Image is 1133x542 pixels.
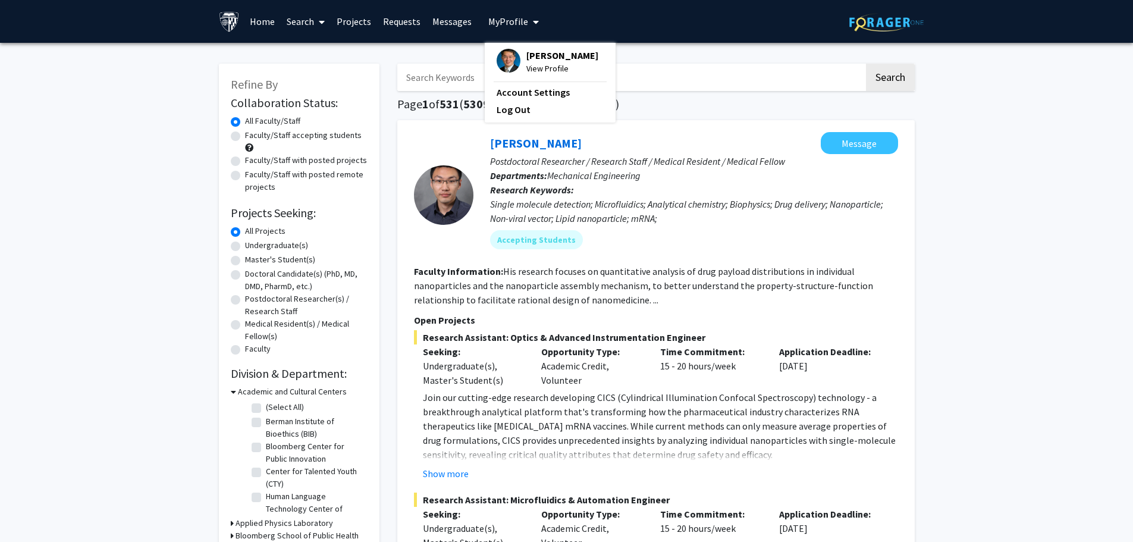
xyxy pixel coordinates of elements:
[866,64,915,91] button: Search
[497,102,604,117] a: Log Out
[490,154,898,168] p: Postdoctoral Researcher / Research Staff / Medical Resident / Medical Fellow
[490,197,898,225] div: Single molecule detection; Microfluidics; Analytical chemistry; Biophysics; Drug delivery; Nanopa...
[849,13,924,32] img: ForagerOne Logo
[245,239,308,252] label: Undergraduate(s)
[651,344,770,387] div: 15 - 20 hours/week
[266,415,365,440] label: Berman Institute of Bioethics (BIB)
[490,170,547,181] b: Departments:
[236,530,359,542] h3: Bloomberg School of Public Health
[532,344,651,387] div: Academic Credit, Volunteer
[779,344,880,359] p: Application Deadline:
[266,401,304,413] label: (Select All)
[245,129,362,142] label: Faculty/Staff accepting students
[397,97,915,111] h1: Page of ( total faculty/staff results)
[266,440,365,465] label: Bloomberg Center for Public Innovation
[414,313,898,327] p: Open Projects
[541,507,642,521] p: Opportunity Type:
[231,366,368,381] h2: Division & Department:
[414,330,898,344] span: Research Assistant: Optics & Advanced Instrumentation Engineer
[779,507,880,521] p: Application Deadline:
[377,1,426,42] a: Requests
[245,168,368,193] label: Faculty/Staff with posted remote projects
[331,1,377,42] a: Projects
[219,11,240,32] img: Johns Hopkins University Logo
[397,64,864,91] input: Search Keywords
[497,85,604,99] a: Account Settings
[660,507,761,521] p: Time Commitment:
[463,96,489,111] span: 5309
[423,507,524,521] p: Seeking:
[245,253,315,266] label: Master's Student(s)
[821,132,898,154] button: Message Sixuan Li
[245,225,285,237] label: All Projects
[541,344,642,359] p: Opportunity Type:
[490,136,582,151] a: [PERSON_NAME]
[547,170,641,181] span: Mechanical Engineering
[423,359,524,387] div: Undergraduate(s), Master's Student(s)
[497,49,520,73] img: Profile Picture
[423,466,469,481] button: Show more
[426,1,478,42] a: Messages
[414,265,503,277] b: Faculty Information:
[266,465,365,490] label: Center for Talented Youth (CTY)
[423,390,898,462] p: Join our cutting-edge research developing CICS (Cylindrical Illumination Confocal Spectroscopy) t...
[488,15,528,27] span: My Profile
[490,184,574,196] b: Research Keywords:
[423,344,524,359] p: Seeking:
[440,96,459,111] span: 531
[245,268,368,293] label: Doctoral Candidate(s) (PhD, MD, DMD, PharmD, etc.)
[231,77,278,92] span: Refine By
[245,343,271,355] label: Faculty
[245,293,368,318] label: Postdoctoral Researcher(s) / Research Staff
[422,96,429,111] span: 1
[236,517,333,530] h3: Applied Physics Laboratory
[244,1,281,42] a: Home
[245,154,367,167] label: Faculty/Staff with posted projects
[281,1,331,42] a: Search
[770,344,889,387] div: [DATE]
[414,265,873,306] fg-read-more: His research focuses on quantitative analysis of drug payload distributions in individual nanopar...
[231,206,368,220] h2: Projects Seeking:
[245,318,368,343] label: Medical Resident(s) / Medical Fellow(s)
[414,493,898,507] span: Research Assistant: Microfluidics & Automation Engineer
[526,62,598,75] span: View Profile
[9,488,51,533] iframe: Chat
[245,115,300,127] label: All Faculty/Staff
[238,386,347,398] h3: Academic and Cultural Centers
[497,49,598,75] div: Profile Picture[PERSON_NAME]View Profile
[526,49,598,62] span: [PERSON_NAME]
[231,96,368,110] h2: Collaboration Status:
[490,230,583,249] mat-chip: Accepting Students
[660,344,761,359] p: Time Commitment:
[266,490,365,528] label: Human Language Technology Center of Excellence (HLTCOE)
